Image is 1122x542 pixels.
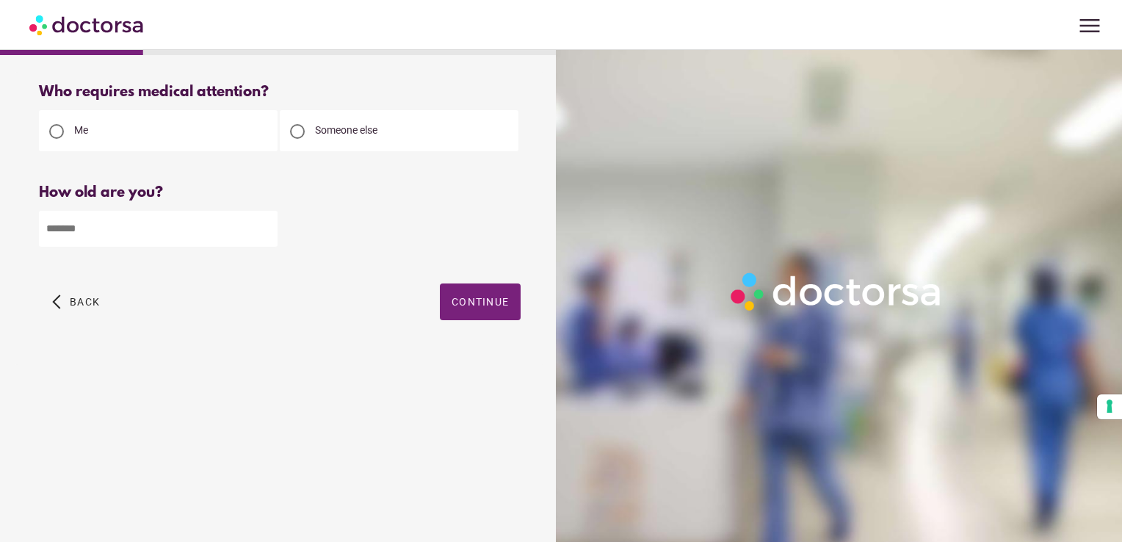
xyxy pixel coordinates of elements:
[29,8,145,41] img: Doctorsa.com
[1076,12,1104,40] span: menu
[725,267,949,317] img: Logo-Doctorsa-trans-White-partial-flat.png
[1097,394,1122,419] button: Your consent preferences for tracking technologies
[315,124,377,136] span: Someone else
[70,296,100,308] span: Back
[39,184,521,201] div: How old are you?
[74,124,88,136] span: Me
[39,84,521,101] div: Who requires medical attention?
[46,283,106,320] button: arrow_back_ios Back
[452,296,509,308] span: Continue
[440,283,521,320] button: Continue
